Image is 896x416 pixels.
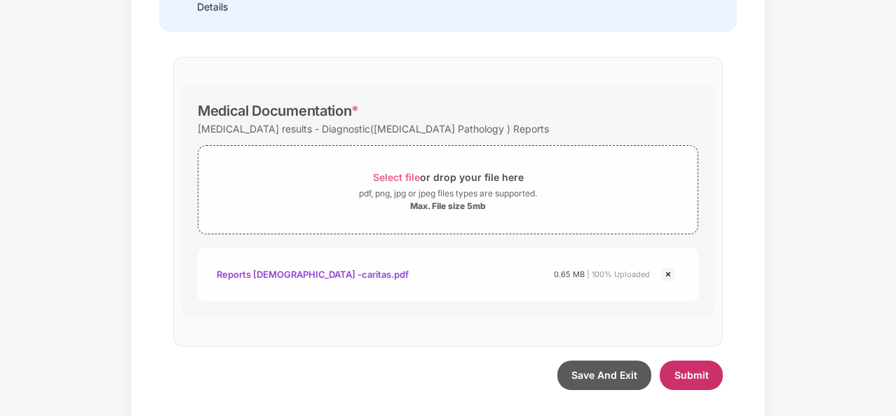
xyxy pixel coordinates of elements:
[198,156,698,223] span: Select fileor drop your file herepdf, png, jpg or jpeg files types are supported.Max. File size 5mb
[410,201,486,212] div: Max. File size 5mb
[587,269,650,279] span: | 100% Uploaded
[198,119,549,138] div: [MEDICAL_DATA] results - Diagnostic([MEDICAL_DATA] Pathology ) Reports
[557,361,651,390] button: Save And Exit
[660,361,723,390] button: Submit
[660,266,677,283] img: svg+xml;base64,PHN2ZyBpZD0iQ3Jvc3MtMjR4MjQiIHhtbG5zPSJodHRwOi8vd3d3LnczLm9yZy8yMDAwL3N2ZyIgd2lkdG...
[359,187,537,201] div: pdf, png, jpg or jpeg files types are supported.
[554,269,585,279] span: 0.65 MB
[373,168,524,187] div: or drop your file here
[674,369,709,381] span: Submit
[217,262,409,286] div: Reports [DEMOGRAPHIC_DATA] -caritas.pdf
[373,171,420,183] span: Select file
[571,369,637,381] span: Save And Exit
[198,102,359,119] div: Medical Documentation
